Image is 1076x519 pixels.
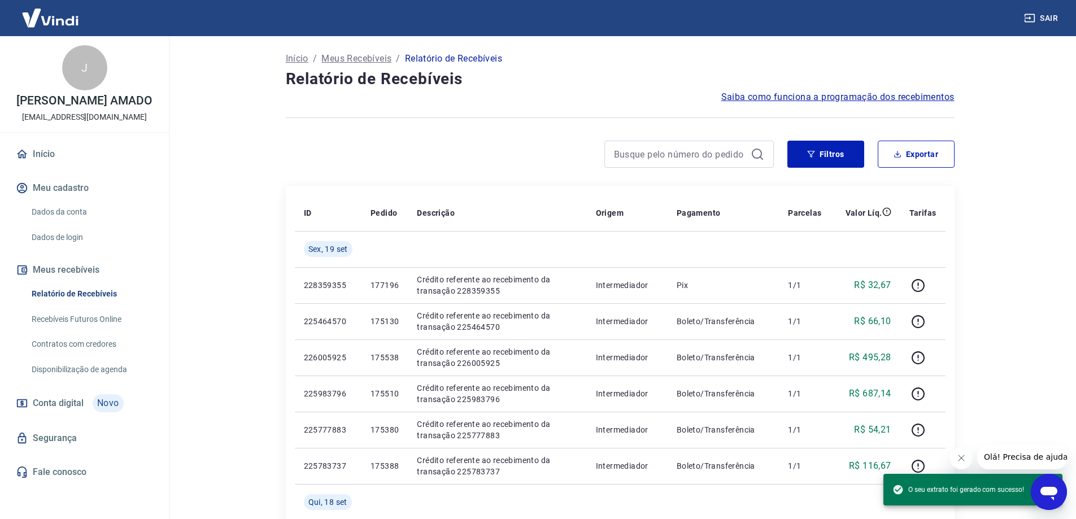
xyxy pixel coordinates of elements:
[313,52,317,66] p: /
[596,207,624,219] p: Origem
[950,447,973,469] iframe: Fechar mensagem
[596,352,659,363] p: Intermediador
[27,226,155,249] a: Dados de login
[27,308,155,331] a: Recebíveis Futuros Online
[788,316,821,327] p: 1/1
[849,459,891,473] p: R$ 116,67
[371,352,399,363] p: 175538
[1031,474,1067,510] iframe: Botão para abrir a janela de mensagens
[27,200,155,224] a: Dados da conta
[596,280,659,291] p: Intermediador
[371,460,399,472] p: 175388
[286,52,308,66] a: Início
[14,1,87,35] img: Vindi
[788,388,821,399] p: 1/1
[14,460,155,485] a: Fale conosco
[16,95,152,107] p: [PERSON_NAME] AMADO
[14,390,155,417] a: Conta digitalNovo
[308,243,348,255] span: Sex, 19 set
[417,382,577,405] p: Crédito referente ao recebimento da transação 225983796
[7,8,95,17] span: Olá! Precisa de ajuda?
[892,484,1024,495] span: O seu extrato foi gerado com sucesso!
[854,423,891,437] p: R$ 54,21
[308,496,347,508] span: Qui, 18 set
[371,388,399,399] p: 175510
[787,141,864,168] button: Filtros
[417,274,577,296] p: Crédito referente ao recebimento da transação 228359355
[22,111,147,123] p: [EMAIL_ADDRESS][DOMAIN_NAME]
[304,460,352,472] p: 225783737
[788,352,821,363] p: 1/1
[909,207,936,219] p: Tarifas
[27,333,155,356] a: Contratos com credores
[977,444,1067,469] iframe: Mensagem da empresa
[304,388,352,399] p: 225983796
[417,455,577,477] p: Crédito referente ao recebimento da transação 225783737
[788,280,821,291] p: 1/1
[788,424,821,435] p: 1/1
[33,395,84,411] span: Conta digital
[614,146,746,163] input: Busque pelo número do pedido
[677,424,770,435] p: Boleto/Transferência
[304,280,352,291] p: 228359355
[304,316,352,327] p: 225464570
[405,52,502,66] p: Relatório de Recebíveis
[677,316,770,327] p: Boleto/Transferência
[596,424,659,435] p: Intermediador
[849,351,891,364] p: R$ 495,28
[396,52,400,66] p: /
[304,352,352,363] p: 226005925
[854,315,891,328] p: R$ 66,10
[677,352,770,363] p: Boleto/Transferência
[304,424,352,435] p: 225777883
[27,358,155,381] a: Disponibilização de agenda
[14,258,155,282] button: Meus recebíveis
[878,141,955,168] button: Exportar
[14,176,155,200] button: Meu cadastro
[93,394,124,412] span: Novo
[417,418,577,441] p: Crédito referente ao recebimento da transação 225777883
[14,142,155,167] a: Início
[14,426,155,451] a: Segurança
[596,388,659,399] p: Intermediador
[788,460,821,472] p: 1/1
[849,387,891,400] p: R$ 687,14
[371,280,399,291] p: 177196
[596,460,659,472] p: Intermediador
[417,346,577,369] p: Crédito referente ao recebimento da transação 226005925
[417,207,455,219] p: Descrição
[846,207,882,219] p: Valor Líq.
[27,282,155,306] a: Relatório de Recebíveis
[321,52,391,66] a: Meus Recebíveis
[371,424,399,435] p: 175380
[596,316,659,327] p: Intermediador
[788,207,821,219] p: Parcelas
[371,207,397,219] p: Pedido
[721,90,955,104] a: Saiba como funciona a programação dos recebimentos
[677,388,770,399] p: Boleto/Transferência
[677,280,770,291] p: Pix
[286,68,955,90] h4: Relatório de Recebíveis
[677,460,770,472] p: Boleto/Transferência
[417,310,577,333] p: Crédito referente ao recebimento da transação 225464570
[62,45,107,90] div: J
[854,278,891,292] p: R$ 32,67
[677,207,721,219] p: Pagamento
[371,316,399,327] p: 175130
[1022,8,1062,29] button: Sair
[304,207,312,219] p: ID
